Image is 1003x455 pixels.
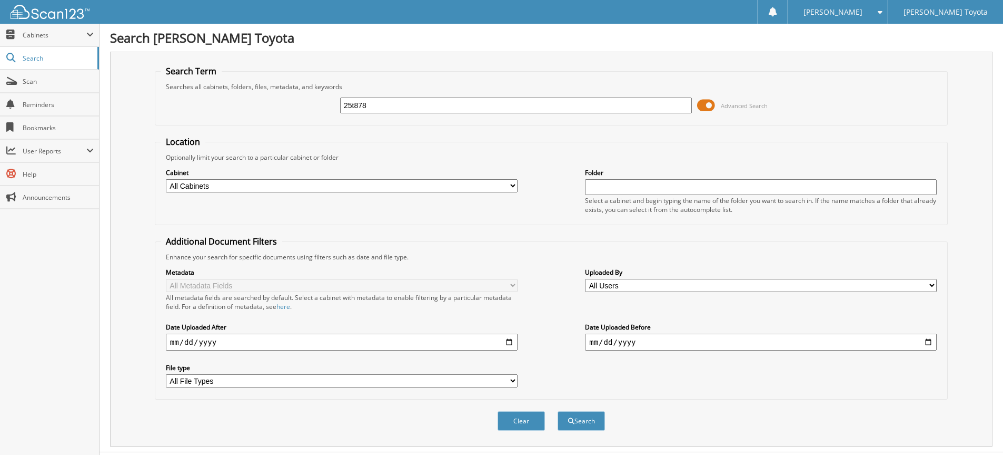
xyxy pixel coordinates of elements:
span: Cabinets [23,31,86,40]
iframe: Chat Widget [950,404,1003,455]
button: Clear [498,411,545,431]
a: here [276,302,290,311]
label: Cabinet [166,168,518,177]
span: Reminders [23,100,94,109]
input: start [166,334,518,351]
legend: Additional Document Filters [161,236,282,247]
h1: Search [PERSON_NAME] Toyota [110,29,992,46]
div: Select a cabinet and begin typing the name of the folder you want to search in. If the name match... [585,196,937,214]
legend: Location [161,136,205,148]
button: Search [558,411,605,431]
div: All metadata fields are searched by default. Select a cabinet with metadata to enable filtering b... [166,293,518,311]
input: end [585,334,937,351]
label: File type [166,363,518,372]
legend: Search Term [161,65,222,77]
span: Scan [23,77,94,86]
span: Advanced Search [721,102,768,110]
span: User Reports [23,147,86,156]
span: [PERSON_NAME] [803,9,862,15]
span: [PERSON_NAME] Toyota [903,9,988,15]
label: Date Uploaded After [166,323,518,332]
span: Announcements [23,193,94,202]
span: Bookmarks [23,123,94,132]
div: Optionally limit your search to a particular cabinet or folder [161,153,942,162]
div: Enhance your search for specific documents using filters such as date and file type. [161,253,942,262]
label: Uploaded By [585,268,937,277]
img: scan123-logo-white.svg [11,5,90,19]
span: Search [23,54,92,63]
div: Searches all cabinets, folders, files, metadata, and keywords [161,82,942,91]
span: Help [23,170,94,179]
label: Date Uploaded Before [585,323,937,332]
label: Folder [585,168,937,177]
label: Metadata [166,268,518,277]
